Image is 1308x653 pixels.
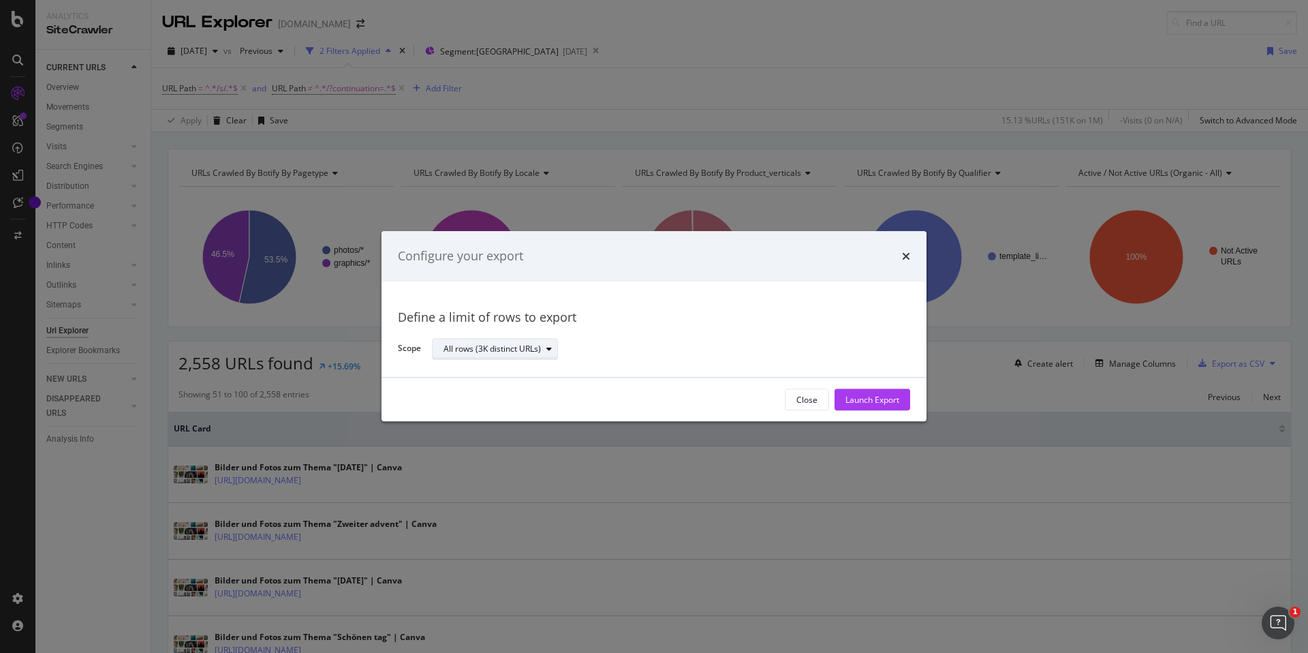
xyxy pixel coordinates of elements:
[796,394,817,406] div: Close
[443,345,541,353] div: All rows (3K distinct URLs)
[398,247,523,265] div: Configure your export
[1262,607,1294,639] iframe: Intercom live chat
[845,394,899,406] div: Launch Export
[398,309,910,326] div: Define a limit of rows to export
[835,389,910,411] button: Launch Export
[398,343,421,358] label: Scope
[1290,607,1301,618] span: 1
[902,247,910,265] div: times
[432,338,558,360] button: All rows (3K distinct URLs)
[785,389,829,411] button: Close
[381,231,926,421] div: modal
